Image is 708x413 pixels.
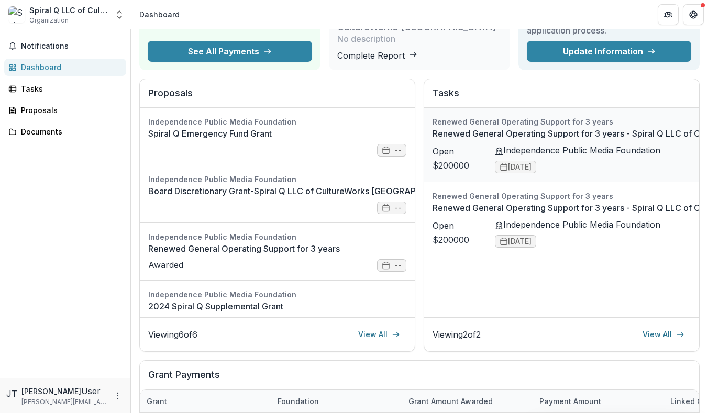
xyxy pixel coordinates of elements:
a: Renewed General Operating Support for 3 years [148,242,406,255]
h2: Tasks [433,87,691,107]
div: Tasks [21,83,118,94]
span: Organization [29,16,69,25]
div: Grant amount awarded [402,390,533,412]
a: Update Information [527,41,691,62]
div: Foundation [271,390,402,412]
a: Spiral Q Emergency Fund Grant [148,127,406,140]
p: No description [337,32,395,45]
div: Dashboard [139,9,180,20]
div: Spiral Q LLC of CultureWorks Greater [GEOGRAPHIC_DATA] [29,5,108,16]
a: View All [352,326,406,343]
span: Notifications [21,42,122,51]
div: Documents [21,126,118,137]
div: Payment Amount [533,390,664,412]
div: Grant [140,390,271,412]
a: View All [636,326,691,343]
a: 2024 Spiral Q Supplemental Grant [148,300,406,312]
button: Open entity switcher [112,4,127,25]
div: Dashboard [21,62,118,73]
p: [PERSON_NAME] [21,386,81,397]
button: See All Payments [148,41,312,62]
a: Complete Report [337,50,417,61]
p: Viewing 2 of 2 [433,328,481,341]
button: Get Help [683,4,704,25]
button: More [112,389,124,402]
a: Dashboard [4,59,126,76]
button: Notifications [4,38,126,54]
div: Foundation [271,396,325,407]
p: User [81,385,101,397]
div: Jennifer Turnbull [6,387,17,400]
p: Viewing 6 of 6 [148,328,197,341]
nav: breadcrumb [135,7,184,22]
div: Grant [140,396,173,407]
a: Documents [4,123,126,140]
div: Proposals [21,105,118,116]
h2: Grant Payments [148,369,691,389]
div: Payment Amount [533,396,607,407]
img: Spiral Q LLC of CultureWorks Greater Philadelphia [8,6,25,23]
a: Proposals [4,102,126,119]
button: Partners [658,4,679,25]
p: [PERSON_NAME][EMAIL_ADDRESS][DOMAIN_NAME] [21,397,107,407]
div: Grant amount awarded [402,396,499,407]
h2: Proposals [148,87,406,107]
a: Board Discretionary Grant-Spiral Q LLC of CultureWorks [GEOGRAPHIC_DATA]-12/19/2019-12/19/2019 [148,185,555,197]
a: Tasks [4,80,126,97]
